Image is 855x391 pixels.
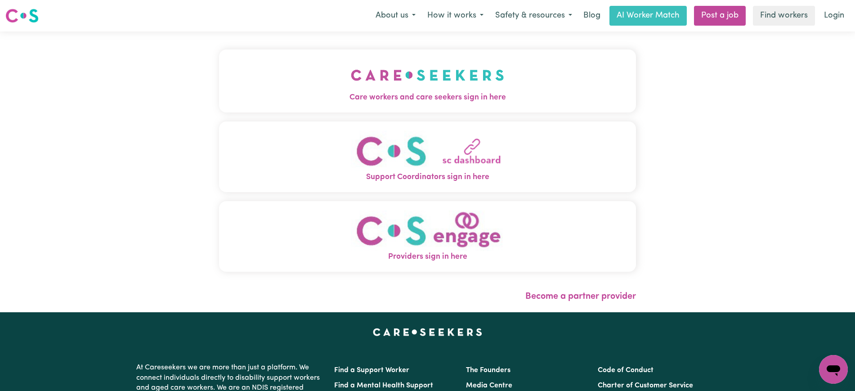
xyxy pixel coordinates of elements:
button: Support Coordinators sign in here [219,121,636,192]
a: Code of Conduct [598,367,654,374]
a: Become a partner provider [525,292,636,301]
button: Care workers and care seekers sign in here [219,49,636,112]
a: Find a Support Worker [334,367,409,374]
button: About us [370,6,421,25]
button: Safety & resources [489,6,578,25]
span: Providers sign in here [219,251,636,263]
iframe: Button to launch messaging window [819,355,848,384]
img: Careseekers logo [5,8,39,24]
a: Charter of Customer Service [598,382,693,389]
a: Login [819,6,850,26]
a: The Founders [466,367,510,374]
button: How it works [421,6,489,25]
a: Find workers [753,6,815,26]
a: AI Worker Match [609,6,687,26]
span: Support Coordinators sign in here [219,171,636,183]
a: Careseekers logo [5,5,39,26]
a: Media Centre [466,382,512,389]
span: Care workers and care seekers sign in here [219,92,636,103]
button: Providers sign in here [219,201,636,272]
a: Post a job [694,6,746,26]
a: Blog [578,6,606,26]
a: Careseekers home page [373,328,482,336]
